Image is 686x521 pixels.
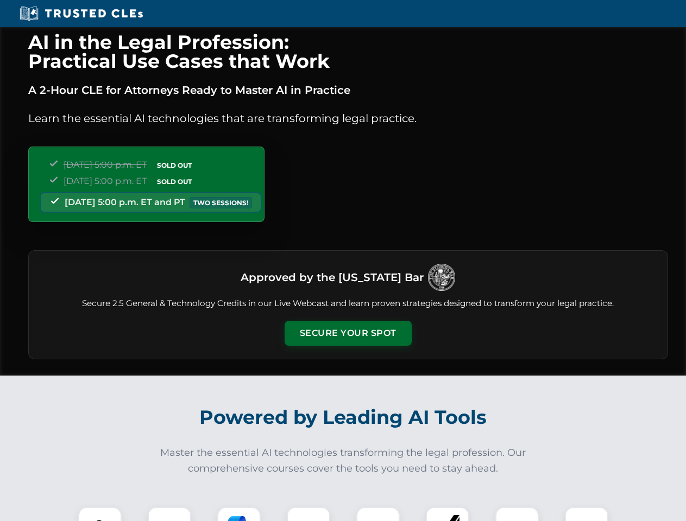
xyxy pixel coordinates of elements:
p: Learn the essential AI technologies that are transforming legal practice. [28,110,668,127]
h3: Approved by the [US_STATE] Bar [241,268,424,287]
img: Logo [428,264,455,291]
h2: Powered by Leading AI Tools [42,398,644,436]
p: Secure 2.5 General & Technology Credits in our Live Webcast and learn proven strategies designed ... [42,297,654,310]
p: A 2-Hour CLE for Attorneys Ready to Master AI in Practice [28,81,668,99]
span: SOLD OUT [153,160,196,171]
img: Trusted CLEs [16,5,146,22]
p: Master the essential AI technologies transforming the legal profession. Our comprehensive courses... [153,445,533,476]
span: SOLD OUT [153,176,196,187]
span: [DATE] 5:00 p.m. ET [64,160,147,170]
span: [DATE] 5:00 p.m. ET [64,176,147,186]
h1: AI in the Legal Profession: Practical Use Cases that Work [28,33,668,71]
button: Secure Your Spot [285,321,412,346]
